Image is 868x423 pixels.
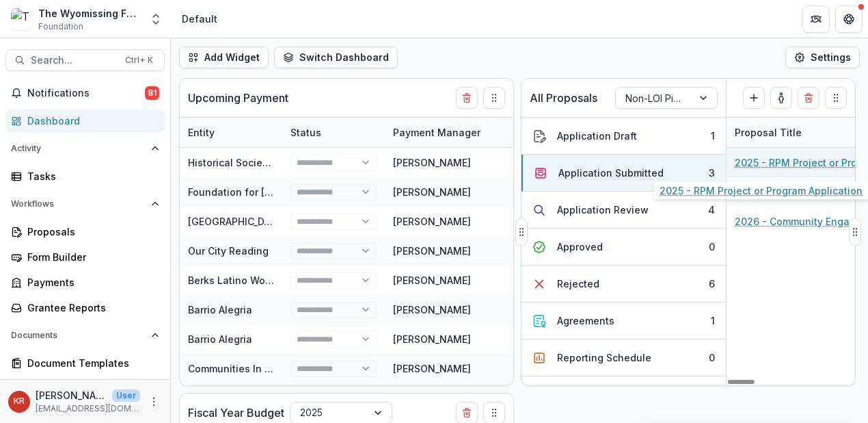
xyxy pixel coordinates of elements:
div: Ctrl + K [122,53,156,68]
div: [PERSON_NAME] [393,273,471,287]
span: Notifications [27,88,145,99]
div: Approved [557,240,603,254]
div: 1 [711,313,715,328]
div: Rejected [557,277,599,291]
nav: breadcrumb [176,9,223,29]
button: Drag [483,87,505,109]
button: Reporting Schedule0 [521,339,726,376]
div: Reporting Schedule [557,350,651,365]
a: Document Templates [5,352,165,374]
div: Document Templates [27,356,154,370]
div: 0 [709,240,715,254]
button: Delete card [798,87,819,109]
div: 3 [709,166,715,180]
div: Default [182,12,217,26]
p: All Proposals [530,90,597,106]
div: Grantee Reports [27,300,154,315]
button: Get Help [835,5,863,33]
button: Application Draft1 [521,118,726,155]
button: Open Workflows [5,193,165,215]
div: 6 [709,277,715,291]
button: Approved0 [521,229,726,266]
button: Drag [825,87,847,109]
div: Proposals [27,225,154,239]
div: [PERSON_NAME] [393,214,471,229]
div: [PERSON_NAME] [393,155,471,170]
button: Search... [5,49,165,71]
div: Payment Manager [385,118,521,147]
div: [PERSON_NAME] [393,361,471,376]
div: Payments [27,275,154,290]
div: Application Submitted [558,166,664,180]
button: Settings [785,47,860,68]
a: Historical Society of [GEOGRAPHIC_DATA] [188,157,384,168]
button: toggle-assigned-to-me [770,87,792,109]
p: Fiscal Year Budget [188,405,284,421]
button: Open Activity [5,138,165,159]
div: [PERSON_NAME] [393,244,471,258]
button: Drag [515,218,528,246]
button: Agreements1 [521,303,726,339]
span: Workflows [11,199,146,209]
a: Proposals [5,220,165,243]
button: Open entity switcher [146,5,165,33]
a: Dashboard [5,110,165,132]
div: [PERSON_NAME] [393,303,471,317]
a: Berks Latino Workforce Development Corporation [188,274,425,286]
button: Notifications81 [5,82,165,104]
div: Application Draft [557,129,637,143]
a: Barrio Alegria [188,333,252,345]
div: [PERSON_NAME] [393,332,471,346]
div: [PERSON_NAME] [393,185,471,199]
div: 4 [708,203,715,217]
a: Payments [5,271,165,294]
a: Foundation for [GEOGRAPHIC_DATA] [188,186,358,198]
button: Drag [849,218,861,246]
div: The Wyomissing Foundation [38,6,141,21]
p: User [112,389,140,402]
p: [PERSON_NAME] [36,388,107,402]
span: Search... [31,55,117,66]
div: Status [282,118,385,147]
img: The Wyomissing Foundation [11,8,33,30]
button: Application Submitted3 [521,155,726,192]
button: Application Review4 [521,192,726,229]
span: 81 [145,86,159,100]
span: Foundation [38,21,83,33]
div: Agreements [557,313,614,328]
div: Karen Rightmire [14,397,25,406]
p: [EMAIL_ADDRESS][DOMAIN_NAME] [36,402,140,415]
a: Communities In Schools of [GEOGRAPHIC_DATA][US_STATE], Inc. (CIS) [188,363,517,374]
button: Add Widget [179,47,269,68]
div: Proposal Title [727,125,810,140]
div: Form Builder [27,250,154,264]
div: Dashboard [27,114,154,128]
div: Application Review [557,203,649,217]
div: Tasks [27,169,154,183]
div: Entity [180,125,223,140]
a: Tasks [5,165,165,188]
button: Create Proposal [743,87,765,109]
a: Form Builder [5,246,165,268]
button: Delete card [456,87,478,109]
button: Rejected6 [521,266,726,303]
span: Documents [11,331,146,340]
div: Payment Manager [385,125,489,140]
div: Entity [180,118,282,147]
span: Activity [11,144,146,153]
div: Status [282,125,329,140]
div: 0 [709,350,715,365]
button: More [146,394,162,410]
a: Barrio Alegria [188,304,252,316]
button: Partners [802,5,830,33]
div: 1 [711,129,715,143]
button: Switch Dashboard [274,47,398,68]
button: Open Documents [5,324,165,346]
a: Grantee Reports [5,296,165,319]
a: Our City Reading [188,245,269,257]
a: [GEOGRAPHIC_DATA] [188,216,285,227]
p: Upcoming Payment [188,90,288,106]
